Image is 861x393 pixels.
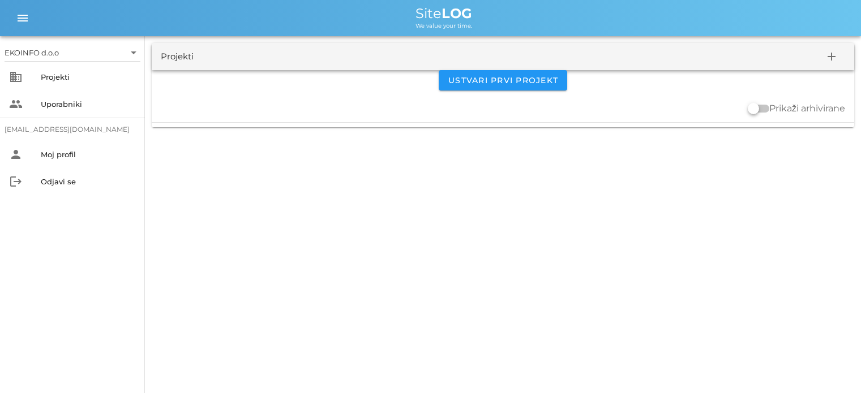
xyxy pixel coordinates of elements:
[41,72,136,81] div: Projekti
[161,50,194,63] div: Projekti
[9,175,23,188] i: logout
[415,5,472,21] span: Site
[16,11,29,25] i: menu
[5,44,140,62] div: EKOINFO d.o.o
[825,50,838,63] i: add
[41,177,136,186] div: Odjavi se
[442,5,472,21] b: LOG
[9,97,23,111] i: people
[9,70,23,84] i: business
[9,148,23,161] i: person
[127,46,140,59] i: arrow_drop_down
[5,47,59,58] div: EKOINFO d.o.o
[448,75,558,85] span: Ustvari prvi projekt
[439,70,567,90] button: Ustvari prvi projekt
[415,22,472,29] span: We value your time.
[41,100,136,109] div: Uporabniki
[41,150,136,159] div: Moj profil
[769,103,845,114] label: Prikaži arhivirane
